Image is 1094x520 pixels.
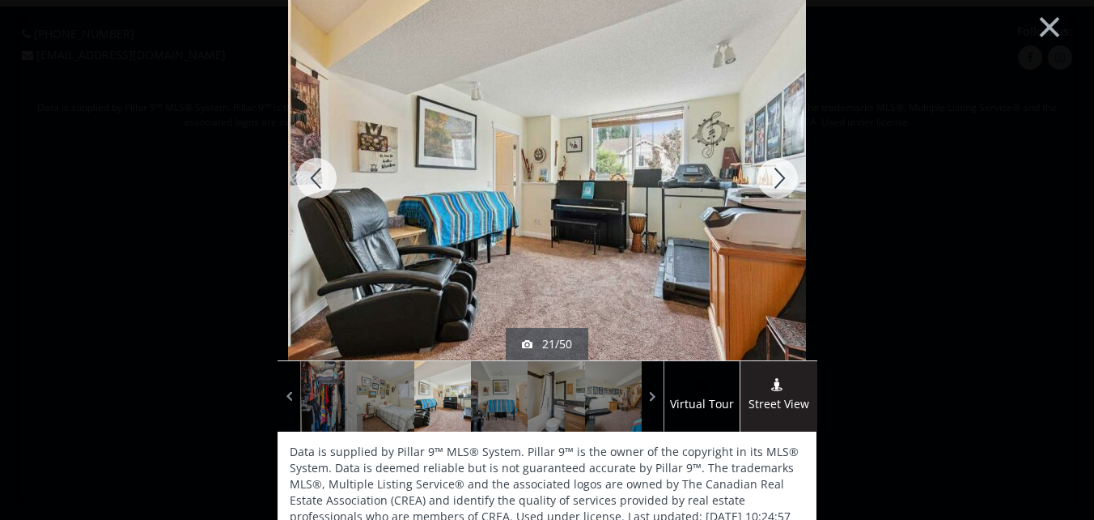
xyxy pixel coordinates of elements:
[740,395,817,414] span: Street View
[664,395,740,414] span: Virtual Tour
[693,378,710,391] img: virtual tour icon
[664,361,740,432] a: virtual tour iconVirtual Tour
[522,336,572,352] div: 21/50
